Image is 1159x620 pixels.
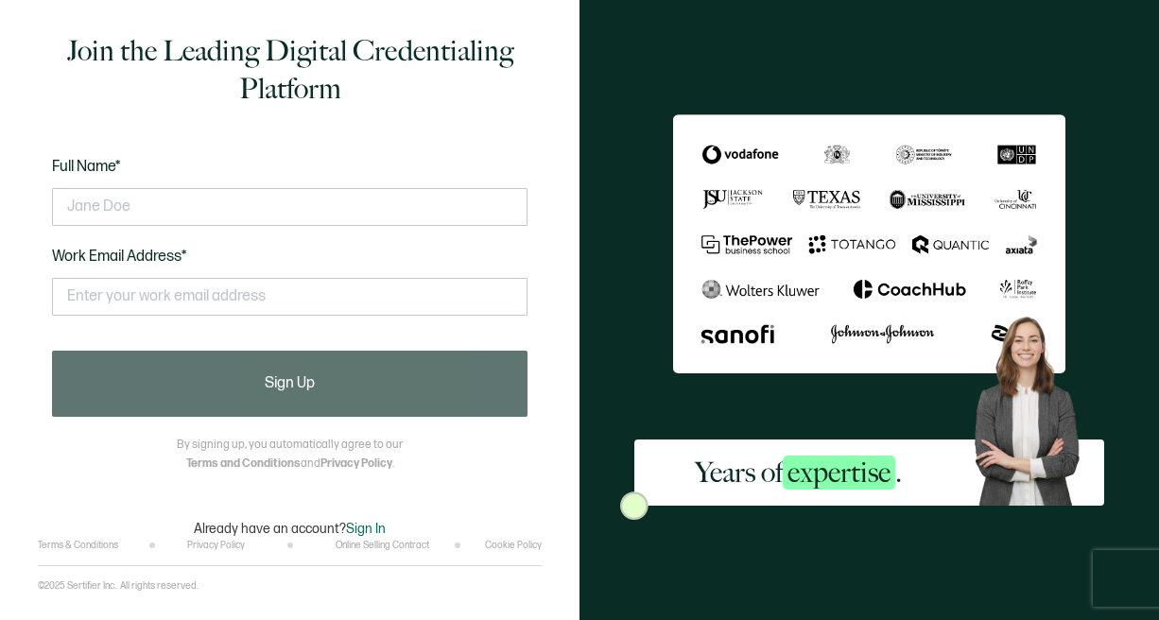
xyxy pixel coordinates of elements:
input: Enter your work email address [52,278,528,316]
h1: Join the Leading Digital Credentialing Platform [52,32,528,108]
span: Full Name* [52,158,121,176]
p: ©2025 Sertifier Inc.. All rights reserved. [38,580,199,592]
img: Sertifier Signup [620,491,649,520]
span: Sign Up [265,376,315,391]
img: Sertifier Signup - Years of <span class="strong-h">expertise</span>. Hero [963,307,1104,506]
a: Privacy Policy [320,456,392,471]
a: Terms and Conditions [186,456,301,471]
a: Cookie Policy [485,540,542,551]
input: Jane Doe [52,188,528,226]
a: Privacy Policy [187,540,245,551]
p: Already have an account? [194,521,386,537]
button: Sign Up [52,351,528,417]
span: Work Email Address* [52,248,187,266]
a: Terms & Conditions [38,540,118,551]
img: Sertifier Signup - Years of <span class="strong-h">expertise</span>. [673,114,1065,373]
h2: Years of . [695,454,902,491]
span: Sign In [346,521,386,537]
span: expertise [783,456,895,490]
p: By signing up, you automatically agree to our and . [177,436,403,474]
a: Online Selling Contract [336,540,429,551]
